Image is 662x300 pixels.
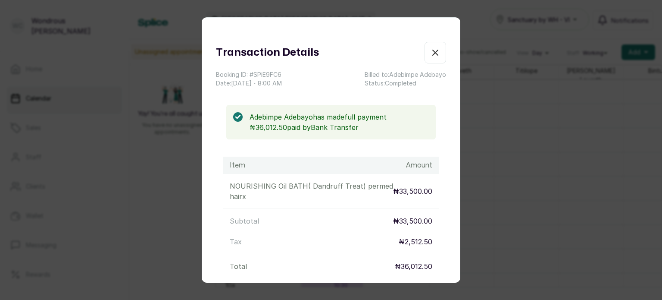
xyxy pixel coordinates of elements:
[365,70,446,79] p: Billed to: Adebimpe Adebayo
[230,216,259,226] p: Subtotal
[365,79,446,88] p: Status: Completed
[250,122,429,133] p: ₦36,012.50 paid by Bank Transfer
[230,160,245,171] h1: Item
[230,237,242,247] p: Tax
[399,237,432,247] p: ₦2,512.50
[393,186,432,196] p: ₦33,500.00
[395,261,432,272] p: ₦36,012.50
[393,216,432,226] p: ₦33,500.00
[230,261,247,272] p: Total
[250,112,429,122] p: Adebimpe Adebayo has made full payment
[216,70,282,79] p: Booking ID: # SPiE9FC6
[216,45,319,60] h1: Transaction Details
[406,160,432,171] h1: Amount
[216,79,282,88] p: Date: [DATE] ・ 8:00 AM
[230,181,393,202] p: NOURISHING Oil BATH( Dandruff Treat) permed hair x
